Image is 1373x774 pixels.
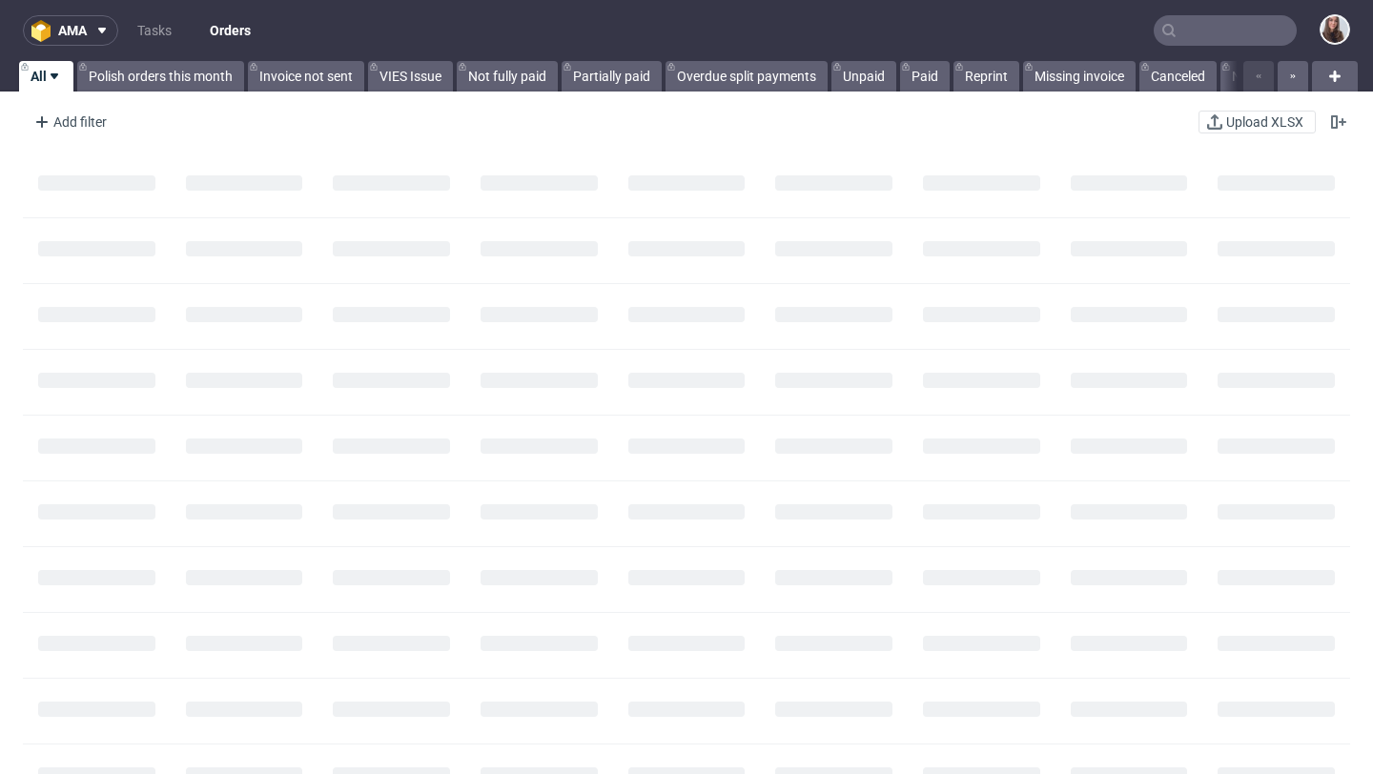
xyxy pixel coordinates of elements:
a: Not PL [1220,61,1284,92]
a: Invoice not sent [248,61,364,92]
span: ama [58,24,87,37]
a: Missing invoice [1023,61,1136,92]
div: Add filter [27,107,111,137]
a: VIES Issue [368,61,453,92]
a: Paid [900,61,950,92]
a: All [19,61,73,92]
button: Upload XLSX [1199,111,1316,133]
a: Canceled [1139,61,1217,92]
a: Polish orders this month [77,61,244,92]
a: Reprint [953,61,1019,92]
a: Unpaid [831,61,896,92]
img: Sandra Beśka [1322,16,1348,43]
a: Partially paid [562,61,662,92]
a: Tasks [126,15,183,46]
a: Overdue split payments [666,61,828,92]
span: Upload XLSX [1222,115,1307,129]
button: ama [23,15,118,46]
img: logo [31,20,58,42]
a: Not fully paid [457,61,558,92]
a: Orders [198,15,262,46]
